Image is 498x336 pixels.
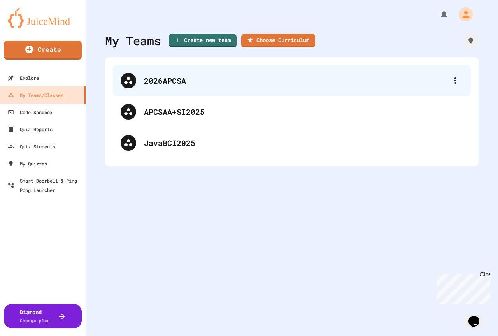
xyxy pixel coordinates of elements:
div: My Account [451,5,475,23]
iframe: chat widget [465,305,490,328]
div: My Notifications [425,8,451,21]
a: Choose Curriculum [241,34,315,47]
div: How it works [463,33,479,49]
div: Quiz Reports [8,125,53,134]
a: Create [4,41,82,60]
div: My Teams/Classes [8,90,63,100]
div: APCSAA+SI2025 [144,106,463,118]
iframe: chat widget [433,271,490,304]
div: Smart Doorbell & Ping Pong Launcher [8,176,82,195]
div: 2026APCSA [113,65,471,96]
div: Chat with us now!Close [3,3,54,49]
span: Change plan [20,318,50,324]
div: Diamond [20,308,50,324]
div: JavaBCI2025 [144,137,463,149]
div: Explore [8,73,39,83]
button: DiamondChange plan [4,304,82,328]
div: Code Sandbox [8,107,53,117]
div: My Teams [105,32,161,49]
div: JavaBCI2025 [113,127,471,158]
div: Quiz Students [8,142,55,151]
div: APCSAA+SI2025 [113,96,471,127]
img: logo-orange.svg [8,8,78,28]
div: My Quizzes [8,159,47,168]
a: Create new team [169,34,237,47]
div: 2026APCSA [144,75,447,86]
